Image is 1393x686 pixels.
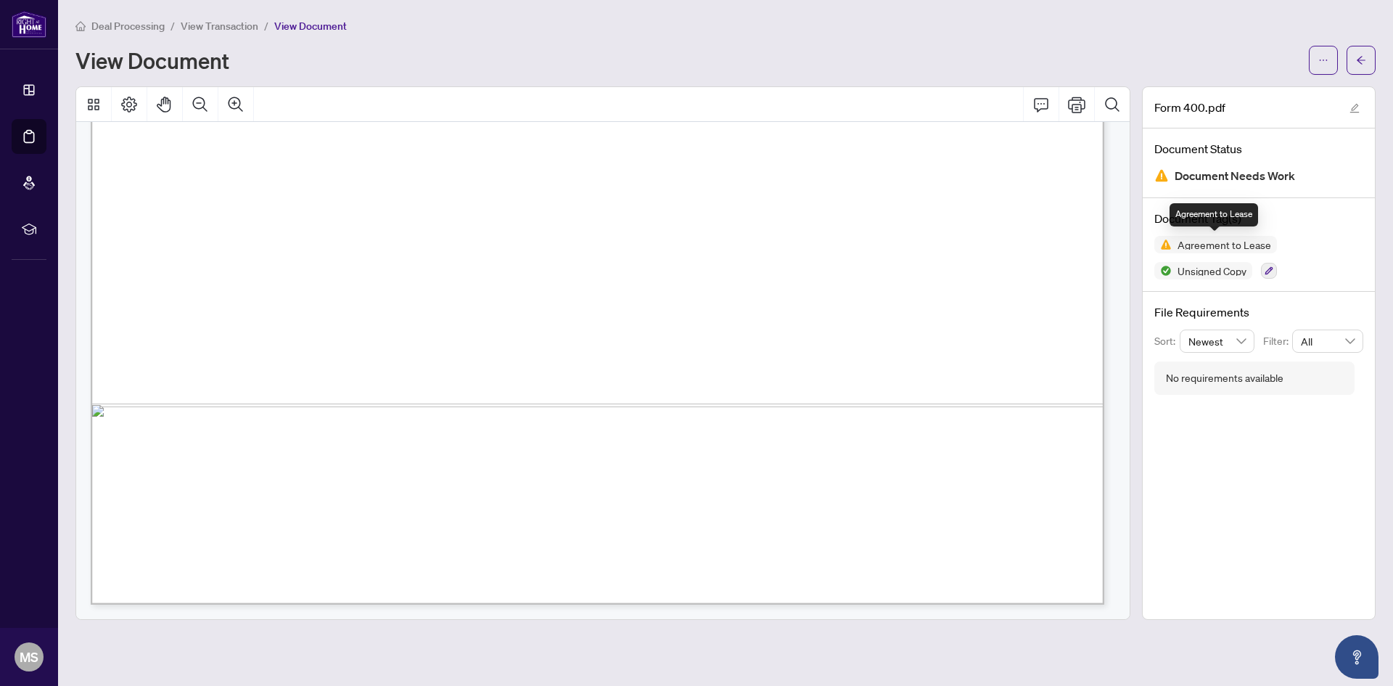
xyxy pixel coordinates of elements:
p: Sort: [1154,333,1180,349]
li: / [170,17,175,34]
span: Unsigned Copy [1172,266,1252,276]
div: Agreement to Lease [1170,203,1258,226]
p: Filter: [1263,333,1292,349]
img: logo [12,11,46,38]
span: edit [1349,103,1360,113]
span: MS [20,647,38,667]
li: / [264,17,268,34]
span: Document Needs Work [1175,166,1295,186]
img: Status Icon [1154,262,1172,279]
span: Form 400.pdf [1154,99,1225,116]
span: All [1301,330,1355,352]
div: No requirements available [1166,370,1283,386]
span: arrow-left [1356,55,1366,65]
span: View Transaction [181,20,258,33]
button: Open asap [1335,635,1378,679]
span: home [75,21,86,31]
span: Deal Processing [91,20,165,33]
span: View Document [274,20,347,33]
h4: Document Status [1154,140,1363,158]
img: Document Status [1154,168,1169,183]
img: Status Icon [1154,236,1172,253]
h4: File Requirements [1154,303,1363,321]
h1: View Document [75,49,229,72]
span: Agreement to Lease [1172,240,1277,250]
h4: Document Tag(s) [1154,210,1363,227]
span: Newest [1188,330,1246,352]
span: ellipsis [1318,55,1328,65]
